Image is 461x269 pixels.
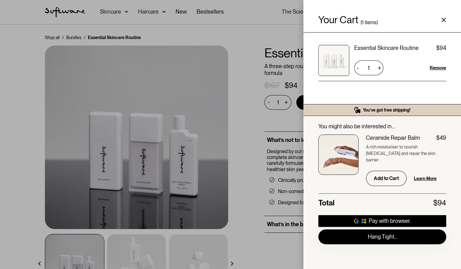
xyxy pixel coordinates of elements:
p: A rich moisturiser to nourish [MEDICAL_DATA] and repair the skin barrier. [366,144,446,163]
div: Total [318,199,334,208]
div: items) [365,20,378,25]
div: You might also be interested in... [318,123,446,130]
a: Hang Tight... [318,229,446,244]
div: $94 [433,199,446,208]
div: Essential Skincare Routine [354,45,419,51]
div: ( [361,20,362,25]
div: Pay with browser. [369,218,411,224]
a: Remove item from cart [430,65,446,71]
img: Ceramide Repair Balm [318,134,359,175]
div: + [376,63,383,73]
div: You’ve got free shipping! [363,107,411,113]
div: 1 [362,20,363,25]
a: Learn More [414,175,437,182]
div: $94 [436,45,446,51]
h4: Your Cart [318,15,358,25]
div: Ceramide Repair Balm [366,134,420,141]
a: Close cart [441,17,446,22]
div: $49 [436,134,446,141]
a: Pay with browser. [318,215,446,227]
div: Remove [430,65,446,71]
div: - [354,63,361,73]
input: Add to Cart [366,171,407,186]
